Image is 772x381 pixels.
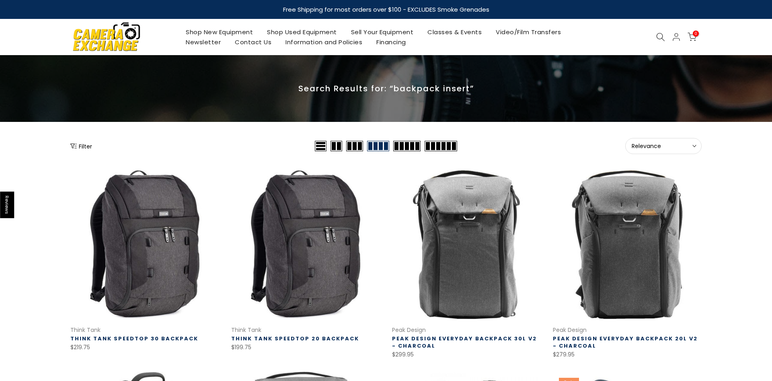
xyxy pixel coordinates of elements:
[553,335,698,350] a: Peak Design Everyday Backpack 20L v2 - Charcoal
[392,335,537,350] a: Peak Design Everyday Backpack 30L v2 - Charcoal
[553,350,702,360] div: $279.95
[344,27,421,37] a: Sell Your Equipment
[260,27,344,37] a: Shop Used Equipment
[553,326,587,334] a: Peak Design
[392,326,426,334] a: Peak Design
[279,37,370,47] a: Information and Policies
[228,37,279,47] a: Contact Us
[693,31,699,37] span: 0
[179,27,260,37] a: Shop New Equipment
[370,37,413,47] a: Financing
[489,27,568,37] a: Video/Film Transfers
[70,335,198,342] a: Think Tank SpeedTop 30 Backpack
[70,83,702,94] p: Search Results for: “backpack insert”
[625,138,702,154] button: Relevance
[688,33,696,41] a: 0
[231,342,380,352] div: $199.75
[231,326,261,334] a: Think Tank
[283,5,489,14] strong: Free Shipping for most orders over $100 - EXCLUDES Smoke Grenades
[231,335,359,342] a: Think Tank Speedtop 20 Backpack
[70,326,101,334] a: Think Tank
[392,350,541,360] div: $299.95
[421,27,489,37] a: Classes & Events
[70,342,219,352] div: $219.75
[632,142,695,150] span: Relevance
[70,142,92,150] button: Show filters
[179,37,228,47] a: Newsletter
